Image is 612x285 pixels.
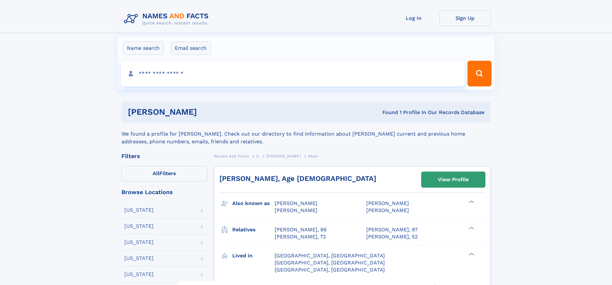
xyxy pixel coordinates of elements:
[421,172,485,187] a: View Profile
[275,226,327,233] a: [PERSON_NAME], 86
[232,250,275,261] h3: Lived in
[467,61,491,86] button: Search Button
[266,152,301,160] a: [PERSON_NAME]
[214,152,249,160] a: Names and Facts
[123,41,164,55] label: Name search
[388,10,439,26] a: Log In
[275,253,385,259] span: [GEOGRAPHIC_DATA], [GEOGRAPHIC_DATA]
[124,240,154,245] div: [US_STATE]
[128,108,290,116] h1: [PERSON_NAME]
[439,10,491,26] a: Sign Up
[124,208,154,213] div: [US_STATE]
[121,61,465,86] input: search input
[275,267,385,273] span: [GEOGRAPHIC_DATA], [GEOGRAPHIC_DATA]
[171,41,211,55] label: Email search
[121,166,208,182] label: Filters
[467,200,475,204] div: ❯
[275,200,317,206] span: [PERSON_NAME]
[219,174,376,183] a: [PERSON_NAME], Age [DEMOGRAPHIC_DATA]
[256,154,259,158] span: S
[467,226,475,230] div: ❯
[308,154,318,158] span: Shan
[275,207,317,213] span: [PERSON_NAME]
[232,224,275,235] h3: Relatives
[121,189,208,195] div: Browse Locations
[232,198,275,209] h3: Also known as
[256,152,259,160] a: S
[124,256,154,261] div: [US_STATE]
[289,109,484,116] div: Found 1 Profile In Our Records Database
[266,154,301,158] span: [PERSON_NAME]
[366,233,418,240] a: [PERSON_NAME], 52
[275,233,326,240] a: [PERSON_NAME], 72
[438,172,469,187] div: View Profile
[153,170,159,176] span: All
[121,153,208,159] div: Filters
[366,207,409,213] span: [PERSON_NAME]
[275,260,385,266] span: [GEOGRAPHIC_DATA], [GEOGRAPHIC_DATA]
[467,252,475,256] div: ❯
[366,200,409,206] span: [PERSON_NAME]
[121,10,214,28] img: Logo Names and Facts
[121,122,491,146] div: We found a profile for [PERSON_NAME]. Check out our directory to find information about [PERSON_N...
[124,272,154,277] div: [US_STATE]
[366,226,418,233] a: [PERSON_NAME], 87
[124,224,154,229] div: [US_STATE]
